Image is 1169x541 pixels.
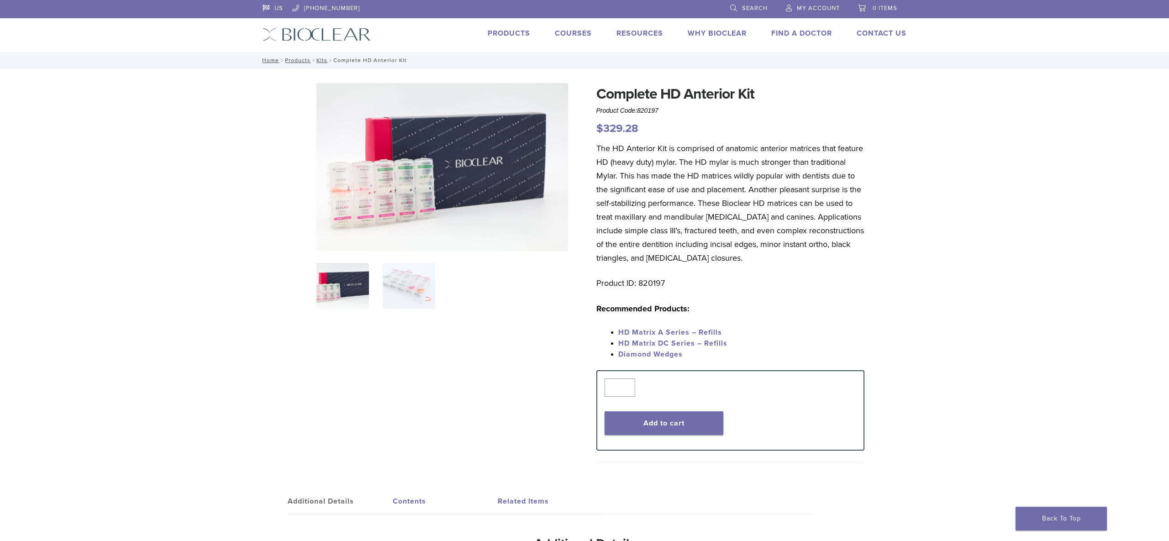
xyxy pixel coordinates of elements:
a: Why Bioclear [688,29,747,38]
img: Complete HD Anterior Kit - Image 2 [383,263,435,309]
strong: Recommended Products: [596,304,690,314]
nav: Complete HD Anterior Kit [256,52,913,68]
img: Bioclear [263,28,371,41]
span: My Account [797,5,840,12]
p: The HD Anterior Kit is comprised of anatomic anterior matrices that feature HD (heavy duty) mylar... [596,142,865,265]
img: IMG_8088 (1) [316,83,569,251]
span: Search [742,5,768,12]
a: HD Matrix A Series – Refills [618,328,722,337]
a: Contact Us [857,29,906,38]
span: / [311,58,316,63]
span: $ [596,122,603,135]
span: Product Code: [596,107,658,114]
p: Product ID: 820197 [596,276,865,290]
a: Back To Top [1016,507,1107,530]
a: Related Items [498,488,603,514]
span: / [279,58,285,63]
a: Kits [316,57,327,63]
a: Resources [616,29,663,38]
span: 820197 [637,107,658,114]
a: HD Matrix DC Series – Refills [618,339,727,348]
a: Products [285,57,311,63]
span: / [327,58,333,63]
a: Courses [555,29,592,38]
a: Additional Details [288,488,393,514]
a: Home [259,57,279,63]
a: Products [488,29,530,38]
a: Diamond Wedges [618,350,683,359]
span: 0 items [873,5,897,12]
img: IMG_8088-1-324x324.jpg [316,263,369,309]
a: Find A Doctor [771,29,832,38]
h1: Complete HD Anterior Kit [596,83,865,105]
button: Add to cart [605,411,724,435]
bdi: 329.28 [596,122,638,135]
a: Contents [393,488,498,514]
